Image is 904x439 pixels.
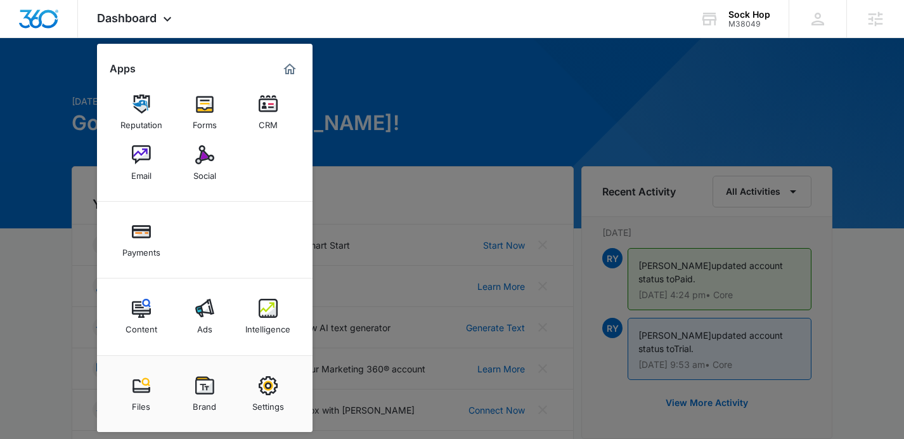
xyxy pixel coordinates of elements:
a: Intelligence [244,292,292,341]
div: account id [728,20,770,29]
a: Settings [244,370,292,418]
div: Settings [252,395,284,412]
a: CRM [244,88,292,136]
div: Brand [193,395,216,412]
a: Email [117,139,165,187]
a: Ads [181,292,229,341]
a: Brand [181,370,229,418]
div: account name [728,10,770,20]
a: Forms [181,88,229,136]
div: Forms [193,114,217,130]
div: Reputation [120,114,162,130]
div: Payments [122,241,160,258]
div: Files [132,395,150,412]
div: Intelligence [245,318,290,334]
a: Content [117,292,165,341]
a: Social [181,139,229,187]
a: Files [117,370,165,418]
div: Social [193,164,216,181]
div: Email [131,164,152,181]
div: Content [126,318,157,334]
a: Reputation [117,88,165,136]
h2: Apps [110,63,136,75]
div: Ads [197,318,212,334]
a: Payments [117,216,165,264]
span: Dashboard [97,11,157,25]
a: Marketing 360® Dashboard [280,59,300,79]
div: CRM [259,114,278,130]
